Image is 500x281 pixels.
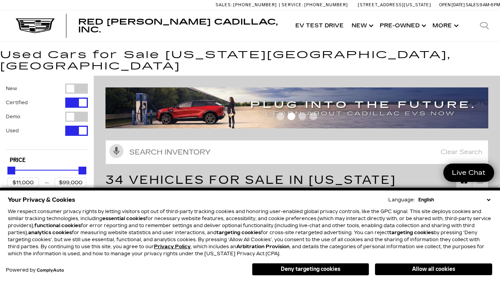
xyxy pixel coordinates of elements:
[376,10,429,41] a: Pre-Owned
[55,178,86,188] input: Maximum
[277,112,284,120] span: Go to slide 1
[282,2,303,7] span: Service:
[287,112,295,120] span: Go to slide 2
[37,268,64,273] a: ComplyAuto
[429,10,461,41] button: More
[6,99,28,107] label: Certified
[439,2,465,7] span: Open [DATE]
[236,244,289,249] strong: Arbitration Provision
[7,164,86,188] div: Price
[358,2,431,7] a: [STREET_ADDRESS][US_STATE]
[16,18,55,33] img: Cadillac Dark Logo with Cadillac White Text
[389,230,434,235] strong: targeting cookies
[105,140,488,164] input: Search Inventory
[466,2,480,7] span: Sales:
[102,216,146,221] strong: essential cookies
[154,244,191,249] a: Privacy Policy
[109,144,123,158] svg: Click to toggle on voice search
[6,113,20,121] label: Demo
[416,196,492,203] select: Language Select
[448,168,489,177] span: Live Chat
[388,197,415,202] div: Language:
[233,2,277,7] span: [PHONE_NUMBER]
[304,2,348,7] span: [PHONE_NUMBER]
[216,230,261,235] strong: targeting cookies
[8,194,75,205] span: Your Privacy & Cookies
[34,223,81,228] strong: functional cookies
[7,178,39,188] input: Minimum
[298,112,306,120] span: Go to slide 3
[7,167,15,174] div: Minimum Price
[279,3,350,7] a: Service: [PHONE_NUMBER]
[78,18,284,34] a: Red [PERSON_NAME] Cadillac, Inc.
[6,84,88,149] div: Filter by Vehicle Type
[216,2,232,7] span: Sales:
[6,268,64,273] div: Powered by
[480,2,500,7] span: 9 AM-6 PM
[443,164,494,182] a: Live Chat
[10,157,84,164] h5: Price
[79,167,86,174] div: Maximum Price
[309,112,317,120] span: Go to slide 4
[78,17,278,34] span: Red [PERSON_NAME] Cadillac, Inc.
[105,173,430,203] span: 34 Vehicles for Sale in [US_STATE][GEOGRAPHIC_DATA], [GEOGRAPHIC_DATA]
[6,85,17,92] label: New
[291,10,348,41] a: EV Test Drive
[348,10,376,41] a: New
[28,230,72,235] strong: analytics cookies
[252,263,369,276] button: Deny targeting cookies
[375,263,492,275] button: Allow all cookies
[6,127,19,135] label: Used
[105,87,488,128] img: ev-blog-post-banners4
[8,208,492,257] p: We respect consumer privacy rights by letting visitors opt out of third-party tracking cookies an...
[216,3,279,7] a: Sales: [PHONE_NUMBER]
